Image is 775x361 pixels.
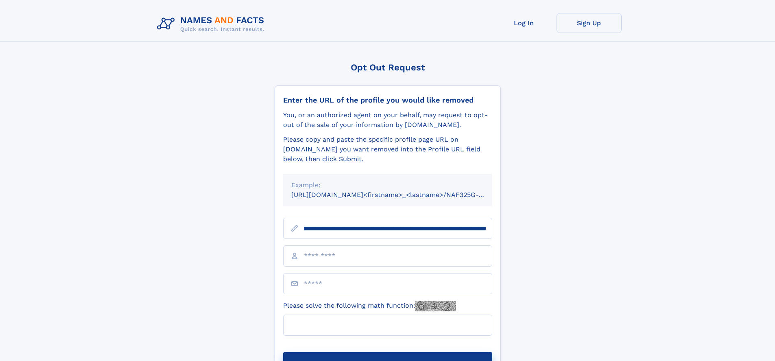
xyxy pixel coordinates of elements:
[291,180,484,190] div: Example:
[291,191,508,199] small: [URL][DOMAIN_NAME]<firstname>_<lastname>/NAF325G-xxxxxxxx
[283,301,456,311] label: Please solve the following math function:
[283,96,492,105] div: Enter the URL of the profile you would like removed
[491,13,557,33] a: Log In
[557,13,622,33] a: Sign Up
[283,135,492,164] div: Please copy and paste the specific profile page URL on [DOMAIN_NAME] you want removed into the Pr...
[154,13,271,35] img: Logo Names and Facts
[275,62,501,72] div: Opt Out Request
[283,110,492,130] div: You, or an authorized agent on your behalf, may request to opt-out of the sale of your informatio...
